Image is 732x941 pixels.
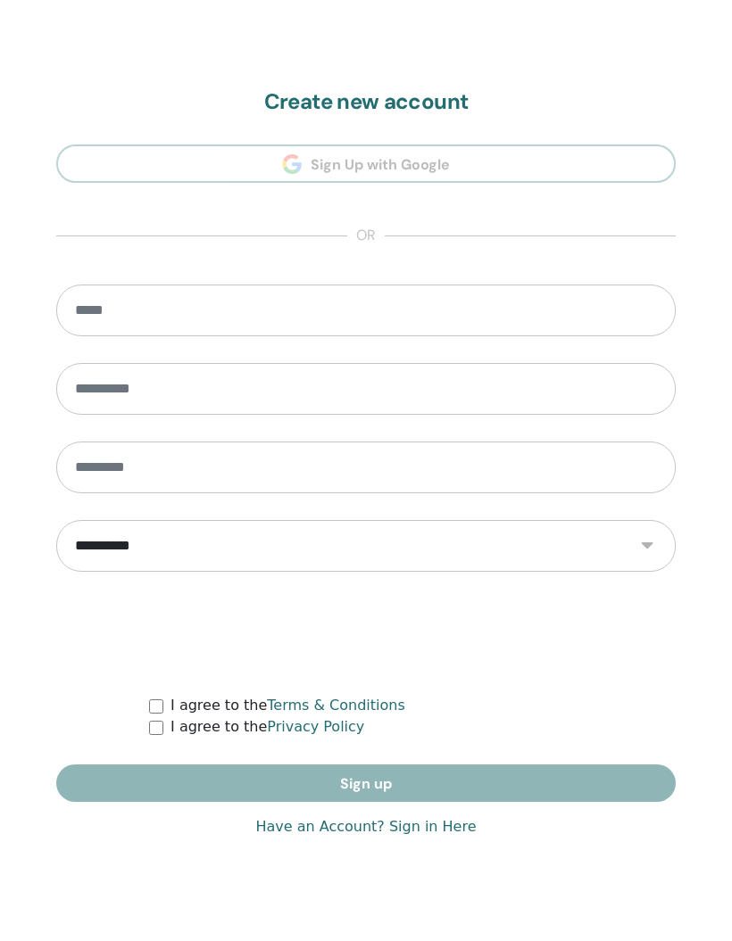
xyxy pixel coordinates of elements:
h2: Create new account [56,89,676,115]
label: I agree to the [171,716,364,738]
label: I agree to the [171,695,405,716]
a: Privacy Policy [267,718,364,735]
span: or [347,226,385,247]
iframe: reCAPTCHA [230,598,502,668]
a: Have an Account? Sign in Here [255,816,476,838]
a: Terms & Conditions [267,697,404,714]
